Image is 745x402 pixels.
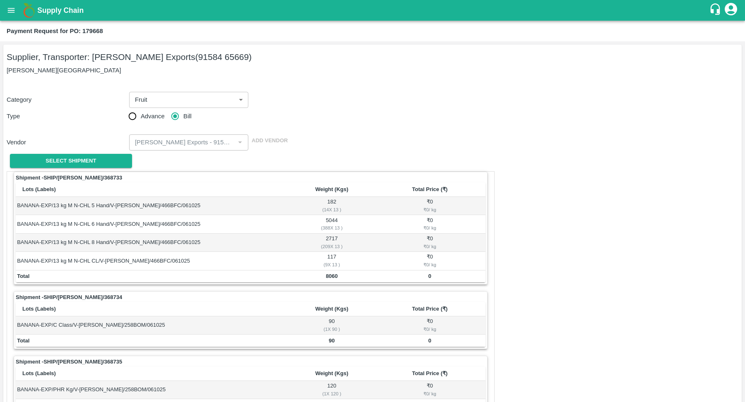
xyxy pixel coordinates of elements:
[291,261,373,268] div: ( 9 X 13 )
[289,316,374,335] td: 90
[7,138,126,147] p: Vendor
[7,112,129,121] p: Type
[141,112,165,121] span: Advance
[374,316,485,335] td: ₹ 0
[375,390,484,397] div: ₹ 0 / kg
[17,337,29,344] b: Total
[16,293,122,301] strong: Shipment - SHIP/[PERSON_NAME]/368734
[315,306,348,312] b: Weight (Kgs)
[289,234,374,252] td: 2717
[16,381,289,399] td: BANANA-EXP/PHR Kg/V-[PERSON_NAME]/258BOM/061025
[412,370,448,376] b: Total Price (₹)
[7,28,103,34] b: Payment Request for PO: 179668
[10,154,132,168] button: Select Shipment
[375,261,484,268] div: ₹ 0 / kg
[37,5,709,16] a: Supply Chain
[16,215,289,233] td: BANANA-EXP/13 kg M N-CHL 6 Hand/V-[PERSON_NAME]/466BFC/061025
[289,215,374,233] td: 5044
[291,206,373,213] div: ( 14 X 13 )
[375,224,484,232] div: ₹ 0 / kg
[374,234,485,252] td: ₹ 0
[7,51,738,63] h5: Supplier, Transporter: [PERSON_NAME] Exports (91584 65669)
[21,2,37,19] img: logo
[7,95,126,104] p: Category
[22,306,56,312] b: Lots (Labels)
[16,234,289,252] td: BANANA-EXP/13 kg M N-CHL 8 Hand/V-[PERSON_NAME]/466BFC/061025
[22,186,56,192] b: Lots (Labels)
[315,370,348,376] b: Weight (Kgs)
[46,156,96,166] span: Select Shipment
[135,95,147,104] p: Fruit
[412,306,448,312] b: Total Price (₹)
[17,273,29,279] b: Total
[291,390,373,397] div: ( 1 X 120 )
[7,66,738,75] p: [PERSON_NAME][GEOGRAPHIC_DATA]
[326,273,338,279] b: 8060
[723,2,738,19] div: account of current user
[289,381,374,399] td: 120
[291,243,373,250] div: ( 209 X 13 )
[37,6,84,14] b: Supply Chain
[16,174,122,182] strong: Shipment - SHIP/[PERSON_NAME]/368733
[709,3,723,18] div: customer-support
[2,1,21,20] button: open drawer
[374,197,485,215] td: ₹ 0
[374,381,485,399] td: ₹ 0
[16,358,122,366] strong: Shipment - SHIP/[PERSON_NAME]/368735
[374,215,485,233] td: ₹ 0
[374,252,485,270] td: ₹ 0
[289,197,374,215] td: 182
[16,252,289,270] td: BANANA-EXP/13 kg M N-CHL CL/V-[PERSON_NAME]/466BFC/061025
[428,337,431,344] b: 0
[315,186,348,192] b: Weight (Kgs)
[375,243,484,250] div: ₹ 0 / kg
[412,186,448,192] b: Total Price (₹)
[132,137,232,148] input: Select Vendor
[375,206,484,213] div: ₹ 0 / kg
[16,316,289,335] td: BANANA-EXP/C Class/V-[PERSON_NAME]/258BOM/061025
[291,325,373,333] div: ( 1 X 90 )
[183,112,192,121] span: Bill
[16,197,289,215] td: BANANA-EXP/13 kg M N-CHL 5 Hand/V-[PERSON_NAME]/466BFC/061025
[375,325,484,333] div: ₹ 0 / kg
[289,252,374,270] td: 117
[22,370,56,376] b: Lots (Labels)
[329,337,334,344] b: 90
[428,273,431,279] b: 0
[291,224,373,232] div: ( 388 X 13 )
